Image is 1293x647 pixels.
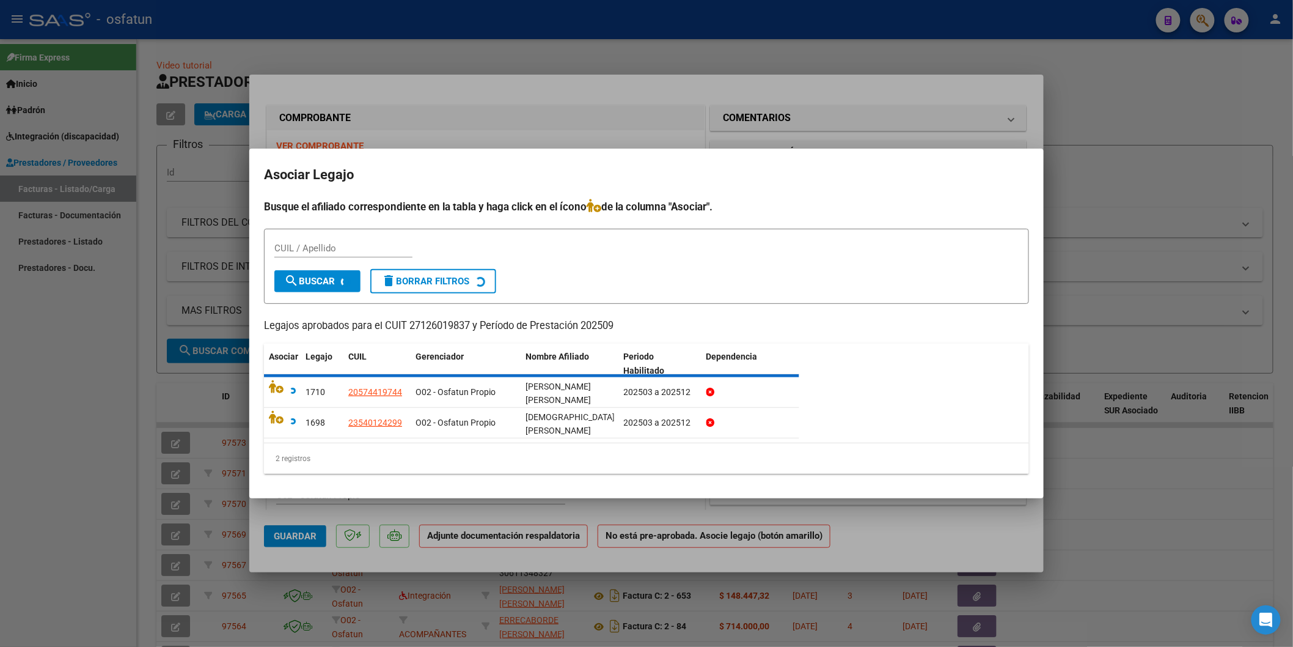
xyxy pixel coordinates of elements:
[264,199,1029,215] h4: Busque el afiliado correspondiente en la tabla y haga click en el ícono de la columna "Asociar".
[381,276,469,287] span: Borrar Filtros
[624,416,697,430] div: 202503 a 202512
[264,319,1029,334] p: Legajos aprobados para el CUIT 27126019837 y Período de Prestación 202509
[624,352,665,375] span: Periodo Habilitado
[274,270,361,292] button: Buscar
[301,344,343,384] datatable-header-cell: Legajo
[526,412,615,450] span: JUAREZ ROMAN EMILIANO
[1251,605,1281,635] div: Open Intercom Messenger
[284,273,299,288] mat-icon: search
[381,273,396,288] mat-icon: delete
[526,382,591,405] span: MIRANDA PONCE CIRO GABRIEL
[416,352,464,361] span: Gerenciador
[624,385,697,399] div: 202503 a 202512
[348,418,402,427] span: 23540124299
[348,387,402,397] span: 20574419744
[264,443,1029,474] div: 2 registros
[264,163,1029,187] h2: Asociar Legajo
[521,344,619,384] datatable-header-cell: Nombre Afiliado
[343,344,411,384] datatable-header-cell: CUIL
[264,344,301,384] datatable-header-cell: Asociar
[706,352,758,361] span: Dependencia
[306,387,325,397] span: 1710
[370,269,496,294] button: Borrar Filtros
[269,352,298,361] span: Asociar
[416,418,496,427] span: O02 - Osfatun Propio
[526,352,589,361] span: Nombre Afiliado
[416,387,496,397] span: O02 - Osfatun Propio
[306,352,332,361] span: Legajo
[701,344,800,384] datatable-header-cell: Dependencia
[306,418,325,427] span: 1698
[411,344,521,384] datatable-header-cell: Gerenciador
[348,352,367,361] span: CUIL
[619,344,701,384] datatable-header-cell: Periodo Habilitado
[284,276,335,287] span: Buscar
